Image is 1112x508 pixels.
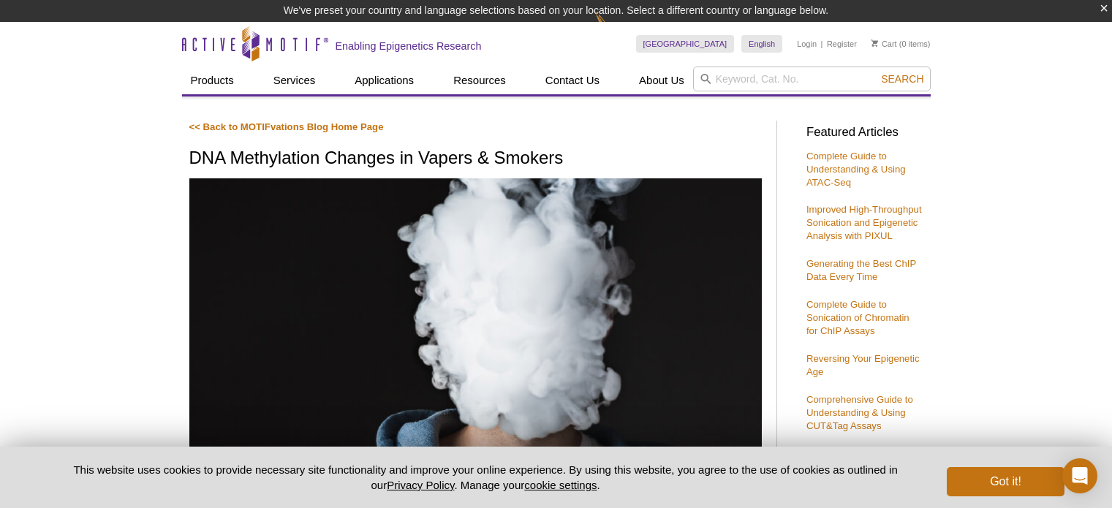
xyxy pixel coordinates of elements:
a: Reversing Your Epigenetic Age [806,353,920,377]
a: Login [797,39,817,49]
a: Complete Guide to Understanding & Using ATAC-Seq [806,151,906,188]
button: Got it! [947,467,1064,496]
a: Comprehensive Guide to Understanding & Using CUT&Tag Assays [806,394,913,431]
a: [GEOGRAPHIC_DATA] [636,35,735,53]
h2: Enabling Epigenetics Research [336,39,482,53]
input: Keyword, Cat. No. [693,67,931,91]
a: Resources [445,67,515,94]
a: Applications [346,67,423,94]
h1: DNA Methylation Changes in Vapers & Smokers [189,148,762,170]
a: Contact Us [537,67,608,94]
a: << Back to MOTIFvations Blog Home Page [189,121,384,132]
a: Products [182,67,243,94]
a: Generating the Best ChIP Data Every Time [806,258,916,282]
img: DNA Methylation and Vaping [189,178,762,493]
a: Register [827,39,857,49]
a: Cart [871,39,897,49]
a: English [741,35,782,53]
a: Complete Guide to Sonication of Chromatin for ChIP Assays [806,299,909,336]
li: (0 items) [871,35,931,53]
img: Change Here [595,11,634,45]
button: Search [877,72,928,86]
a: Improved High-Throughput Sonication and Epigenetic Analysis with PIXUL [806,204,922,241]
p: This website uses cookies to provide necessary site functionality and improve your online experie... [48,462,923,493]
img: Your Cart [871,39,878,47]
span: Search [881,73,923,85]
a: Services [265,67,325,94]
div: Open Intercom Messenger [1062,458,1097,493]
li: | [821,35,823,53]
a: About Us [630,67,693,94]
a: Privacy Policy [387,479,454,491]
button: cookie settings [524,479,597,491]
h3: Featured Articles [806,126,923,139]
